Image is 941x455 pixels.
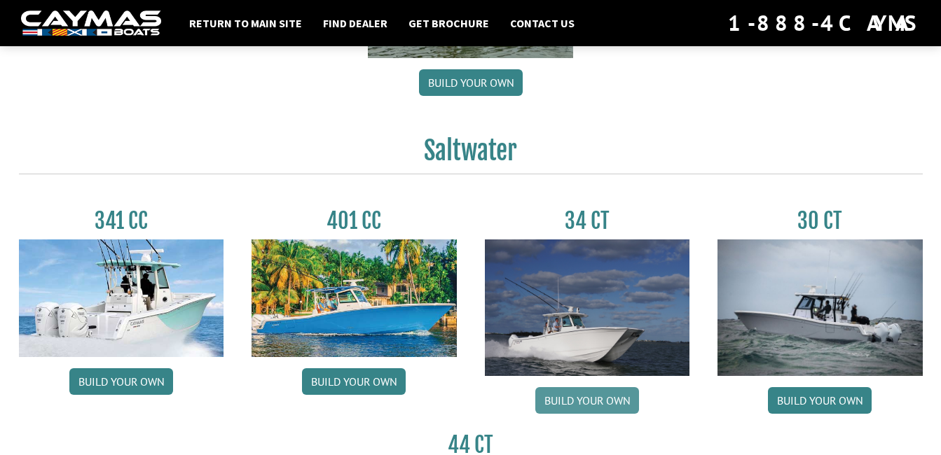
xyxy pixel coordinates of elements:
h3: 34 CT [485,208,690,234]
img: 341CC-thumbjpg.jpg [19,239,224,357]
a: Build your own [69,368,173,395]
img: white-logo-c9c8dbefe5ff5ceceb0f0178aa75bf4bb51f6bca0971e226c86eb53dfe498488.png [21,10,161,36]
a: Build your own [535,387,639,414]
img: 401CC_thumb.pg.jpg [252,239,457,357]
img: 30_CT_photo_shoot_for_caymas_connect.jpg [717,239,923,376]
a: Return to main site [182,14,309,32]
h2: Saltwater [19,135,923,174]
h3: 401 CC [252,208,457,234]
div: 1-888-4CAYMAS [728,8,920,38]
a: Find Dealer [316,14,394,32]
a: Contact Us [503,14,582,32]
a: Build your own [419,69,523,96]
a: Get Brochure [401,14,496,32]
a: Build your own [768,387,872,414]
a: Build your own [302,368,406,395]
h3: 30 CT [717,208,923,234]
h3: 341 CC [19,208,224,234]
img: Caymas_34_CT_pic_1.jpg [485,239,690,376]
